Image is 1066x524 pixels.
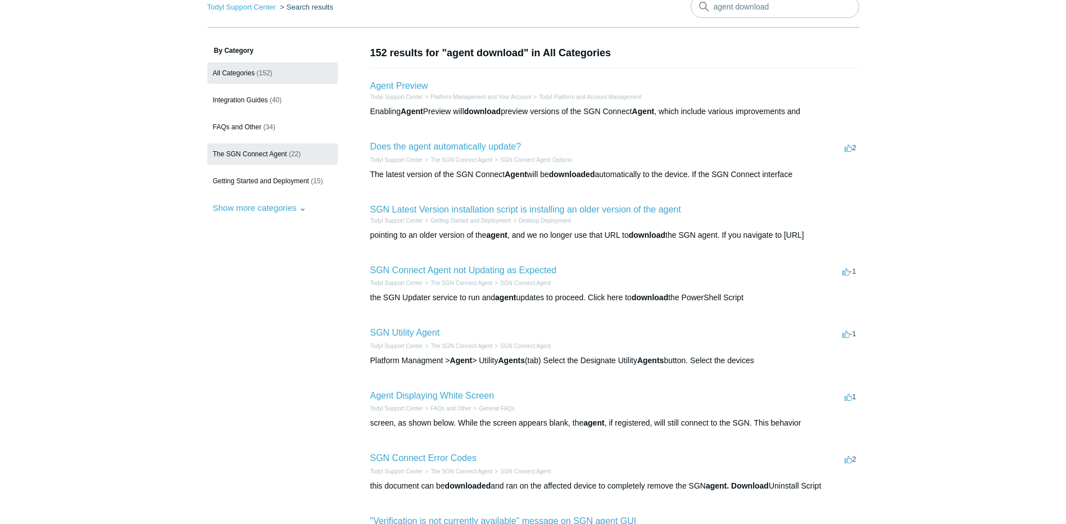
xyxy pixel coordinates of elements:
a: SGN Connect Agent [500,343,551,349]
em: agent [487,231,507,240]
a: Todyl Support Center [207,3,276,11]
a: Agent Preview [370,81,428,91]
li: Todyl Support Center [370,93,423,101]
a: Todyl Platform and Account Management [539,94,641,100]
a: Desktop Deployment [519,218,571,224]
div: Enabling Preview will preview versions of the SGN Connect , which include various improvements and [370,106,859,118]
em: downloaded [445,481,491,490]
div: pointing to an older version of the , and we no longer use that URL to the SGN agent. If you navi... [370,229,859,241]
a: Todyl Support Center [370,280,423,286]
li: The SGN Connect Agent [423,467,492,476]
a: Getting Started and Deployment [430,218,511,224]
li: Todyl Support Center [370,342,423,350]
a: Todyl Support Center [370,468,423,475]
a: Integration Guides (40) [207,89,338,111]
a: Todyl Support Center [370,343,423,349]
em: download [632,293,668,302]
span: Integration Guides [213,96,268,104]
li: Todyl Support Center [207,3,278,11]
li: SGN Connect Agent [492,467,551,476]
a: Platform Management and Your Account [430,94,531,100]
span: -1 [842,267,856,275]
li: SGN Connect Agent Options [492,156,571,164]
span: (152) [257,69,273,77]
li: Getting Started and Deployment [423,216,511,225]
a: SGN Connect Agent [500,280,551,286]
li: General FAQs [471,404,515,413]
a: FAQs and Other [430,405,471,412]
h3: By Category [207,46,338,56]
li: The SGN Connect Agent [423,342,492,350]
li: FAQs and Other [423,404,471,413]
a: SGN Connect Agent [500,468,551,475]
span: (34) [264,123,275,131]
em: Agent [632,107,655,116]
a: The SGN Connect Agent [430,468,492,475]
a: Does the agent automatically update? [370,142,521,151]
em: downloaded [549,170,595,179]
a: The SGN Connect Agent [430,157,492,163]
a: Todyl Support Center [370,218,423,224]
a: General FAQs [479,405,514,412]
span: (22) [289,150,301,158]
span: All Categories [213,69,255,77]
a: All Categories (152) [207,62,338,84]
a: Agent Displaying White Screen [370,391,495,400]
li: Platform Management and Your Account [423,93,531,101]
span: 2 [845,455,856,463]
em: download [464,107,501,116]
a: SGN Connect Agent not Updating as Expected [370,265,557,275]
a: SGN Connect Agent Options [500,157,571,163]
div: this document can be and ran on the affected device to completely remove the SGN Uninstall Script [370,480,859,492]
a: Getting Started and Deployment (15) [207,170,338,192]
span: 2 [845,143,856,152]
li: Search results [278,3,333,11]
a: Todyl Support Center [370,157,423,163]
em: Agent [505,170,527,179]
a: Todyl Support Center [370,405,423,412]
li: Todyl Support Center [370,467,423,476]
div: the SGN Updater service to run and updates to proceed. Click here to the PowerShell Script [370,292,859,304]
a: SGN Latest Version installation script is installing an older version of the agent [370,205,681,214]
span: (15) [311,177,323,185]
li: Todyl Platform and Account Management [531,93,641,101]
span: -1 [842,329,856,338]
a: The SGN Connect Agent [430,280,492,286]
div: Platform Managment > > Utility (tab) Select the Designate Utility button. Select the devices [370,355,859,367]
li: The SGN Connect Agent [423,156,492,164]
li: The SGN Connect Agent [423,279,492,287]
li: Todyl Support Center [370,156,423,164]
span: Getting Started and Deployment [213,177,309,185]
li: Todyl Support Center [370,216,423,225]
em: agent [583,418,604,427]
em: agent [495,293,516,302]
em: Agent [450,356,473,365]
em: download [629,231,665,240]
span: FAQs and Other [213,123,262,131]
button: Show more categories [207,197,312,218]
em: agent. Download [706,481,769,490]
li: SGN Connect Agent [492,342,551,350]
em: Agent [401,107,423,116]
span: (40) [270,96,282,104]
div: The latest version of the SGN Connect will be automatically to the device. If the SGN Connect int... [370,169,859,180]
a: SGN Connect Error Codes [370,453,477,463]
em: Agents [637,356,664,365]
li: SGN Connect Agent [492,279,551,287]
h1: 152 results for "agent download" in All Categories [370,46,859,61]
a: Todyl Support Center [370,94,423,100]
a: The SGN Connect Agent [430,343,492,349]
a: The SGN Connect Agent (22) [207,143,338,165]
div: screen, as shown below. While the screen appears blank, the , if registered, will still connect t... [370,417,859,429]
li: Desktop Deployment [511,216,571,225]
a: FAQs and Other (34) [207,116,338,138]
span: 1 [845,392,856,401]
a: SGN Utility Agent [370,328,440,337]
span: The SGN Connect Agent [213,150,287,158]
li: Todyl Support Center [370,404,423,413]
li: Todyl Support Center [370,279,423,287]
em: Agents [498,356,524,365]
